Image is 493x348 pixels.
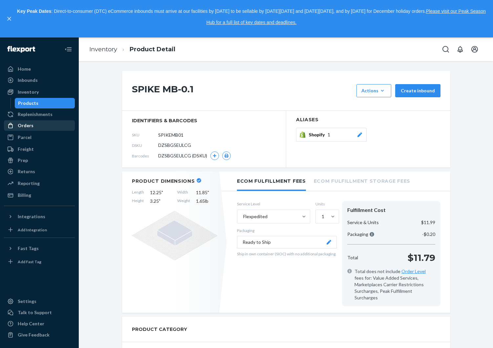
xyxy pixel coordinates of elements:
a: Returns [4,166,75,177]
span: " [207,190,209,195]
a: Prep [4,155,75,166]
a: Settings [4,296,75,307]
div: Add Integration [18,227,47,233]
a: Freight [4,144,75,154]
div: Integrations [18,213,45,220]
button: Fast Tags [4,243,75,254]
h2: PRODUCT CATEGORY [132,323,187,335]
div: Parcel [18,134,32,141]
span: DSKU [132,143,158,148]
button: Open Search Box [439,43,452,56]
button: Shopify1 [296,128,367,142]
span: Weight [177,198,190,204]
h2: Aliases [296,117,440,122]
span: identifiers & barcodes [132,117,276,124]
a: Inventory [89,46,117,53]
div: Home [18,66,31,72]
div: Reporting [18,180,40,187]
p: Packaging [237,228,337,233]
a: Products [15,98,75,108]
p: Packaging [347,231,374,238]
div: Talk to Support [18,309,52,316]
div: 1 [322,213,324,220]
p: $11.99 [421,219,435,226]
a: Billing [4,190,75,200]
button: Actions [356,84,391,97]
span: SKU [132,132,158,138]
span: 3.25 [150,198,171,204]
label: Units [315,201,337,207]
span: Shopify [309,131,328,138]
h1: SPIKE MB-0.1 [132,84,353,97]
li: Ecom Fulfillment Fees [237,172,306,191]
button: Ready to Ship [237,236,337,248]
img: Flexport logo [7,46,35,53]
div: Returns [18,168,35,175]
span: 1.65 lb [196,198,217,204]
div: Inbounds [18,77,38,83]
p: : Direct-to-consumer (DTC) eCommerce inbounds must arrive at our facilities by [DATE] to be sella... [16,6,487,28]
p: Ship in own container (SIOC) with no additional packaging. [237,251,337,257]
span: " [159,198,161,204]
a: Help Center [4,318,75,329]
div: Replenishments [18,111,53,118]
div: Settings [18,298,36,305]
a: Order Level [401,268,426,274]
a: Orders [4,120,75,131]
a: Add Integration [4,224,75,235]
div: Give Feedback [18,332,50,338]
a: Home [4,64,75,74]
div: Billing [18,192,31,198]
li: Ecom Fulfillment Storage Fees [314,172,410,190]
input: 1 [321,213,322,220]
button: Open account menu [468,43,481,56]
span: Width [177,189,190,196]
button: close, [6,15,12,22]
button: Open notifications [454,43,467,56]
a: Inbounds [4,75,75,85]
a: Parcel [4,132,75,143]
div: Freight [18,146,34,152]
div: Inventory [18,89,39,95]
a: Product Detail [130,46,175,53]
p: Service & Units [347,219,379,226]
button: Give Feedback [4,330,75,340]
div: Orders [18,122,33,129]
div: Fulfillment Cost [347,206,435,214]
span: 12.25 [150,189,171,196]
span: Total does not include fees for: Value Added Services, Marketplaces Carrier Restrictions Surcharg... [354,268,435,301]
p: Total [347,254,358,261]
h2: Product Dimensions [132,178,195,184]
a: Please visit our Peak Season Hub for a full list of key dates and deadlines. [206,9,486,25]
span: Chat [15,5,29,11]
span: Barcodes [132,153,158,159]
div: Help Center [18,320,44,327]
span: 1 [328,131,330,138]
strong: Key Peak Dates [17,9,51,14]
button: Talk to Support [4,307,75,318]
span: 11.85 [196,189,217,196]
p: -$0.20 [422,231,435,238]
span: Height [132,198,144,204]
ol: breadcrumbs [84,40,181,59]
button: Close Navigation [62,43,75,56]
a: Add Fast Tag [4,256,75,267]
label: Service Level [237,201,310,207]
div: Flexpedited [243,213,268,220]
p: $11.79 [408,251,435,264]
div: Prep [18,157,28,164]
button: Create inbound [395,84,440,97]
span: " [161,190,163,195]
button: Integrations [4,211,75,222]
a: Inventory [4,87,75,97]
div: Products [18,100,38,106]
div: Fast Tags [18,245,39,252]
span: DZSBG5EULCG [158,142,191,149]
span: Length [132,189,144,196]
span: DZSBG5EULCG (DSKU) [158,152,207,159]
a: Reporting [4,178,75,189]
div: Actions [361,87,386,94]
a: Replenishments [4,109,75,120]
div: Add Fast Tag [18,259,41,265]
